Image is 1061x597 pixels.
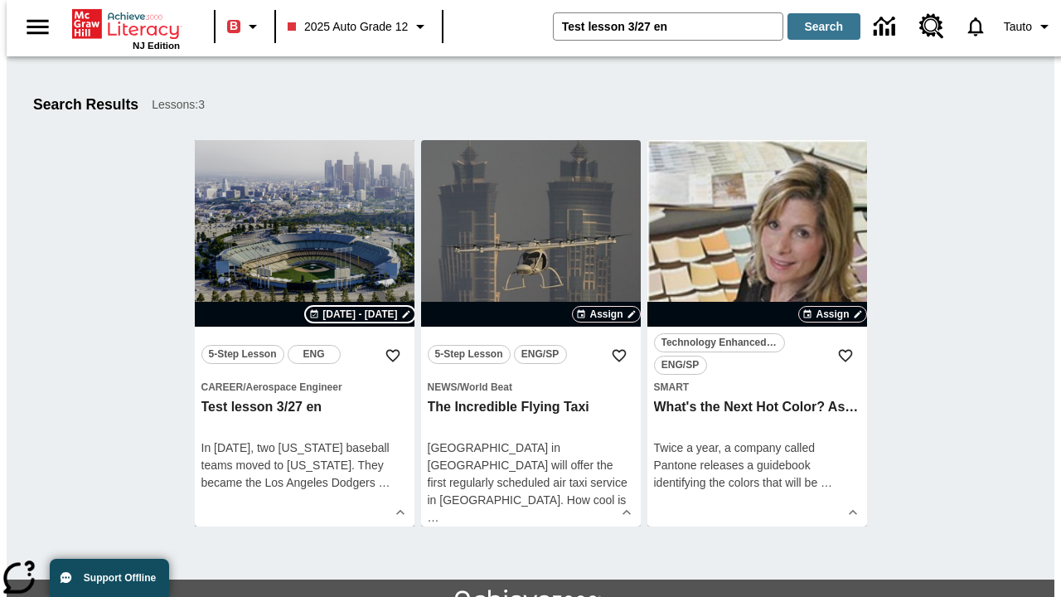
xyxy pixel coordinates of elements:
[589,307,623,322] span: Assign
[572,306,640,323] button: Assign Choose Dates
[243,381,245,393] span: /
[84,572,156,584] span: Support Offline
[246,381,342,393] span: Aerospace Engineer
[654,333,785,352] button: Technology Enhanced Item
[654,381,690,393] span: Smart
[554,13,782,40] input: search field
[604,341,634,371] button: Add to Favorites
[201,345,284,364] button: 5-Step Lesson
[428,381,458,393] span: News
[33,96,138,114] h1: Search Results
[435,346,503,363] span: 5-Step Lesson
[322,307,397,322] span: [DATE] - [DATE]
[514,345,567,364] button: ENG/SP
[50,559,169,597] button: Support Offline
[306,307,414,322] button: Sep 01 - Sep 01 Choose Dates
[195,140,414,527] div: lesson details
[460,381,512,393] span: World Beat
[209,346,277,363] span: 5-Step Lesson
[201,381,244,393] span: Career
[421,140,641,527] div: lesson details
[521,346,559,363] span: ENG/SP
[303,346,325,363] span: ENG
[821,476,832,489] span: …
[230,16,238,36] span: B
[661,334,778,352] span: Technology Enhanced Item
[654,378,860,396] span: Topic: Smart/null
[72,7,180,41] a: Home
[841,500,865,525] button: Show Details
[831,341,860,371] button: Add to Favorites
[787,13,860,40] button: Search
[288,18,408,36] span: 2025 Auto Grade 12
[388,500,413,525] button: Show Details
[133,41,180,51] span: NJ Edition
[909,4,954,49] a: Resource Center, Will open in new tab
[201,378,408,396] span: Topic: Career/Aerospace Engineer
[816,307,849,322] span: Assign
[654,439,860,492] div: Twice a year, a company called Pantone releases a guidebook identifying the colors that will be
[798,306,866,323] button: Assign Choose Dates
[378,341,408,371] button: Add to Favorites
[997,12,1061,41] button: Profile/Settings
[379,476,390,489] span: …
[428,439,634,527] div: [GEOGRAPHIC_DATA] in [GEOGRAPHIC_DATA] will offer the first regularly scheduled air taxi service ...
[647,140,867,527] div: lesson details
[288,345,341,364] button: ENG
[13,2,62,51] button: Open side menu
[428,399,634,416] h3: The Incredible Flying Taxi
[72,6,180,51] div: Home
[281,12,437,41] button: Class: 2025 Auto Grade 12, Select your class
[864,4,909,50] a: Data Center
[954,5,997,48] a: Notifications
[220,12,269,41] button: Boost Class color is red. Change class color
[458,381,460,393] span: /
[1004,18,1032,36] span: Tauto
[654,356,707,375] button: ENG/SP
[201,439,408,492] div: In [DATE], two [US_STATE] baseball teams moved to [US_STATE]. They became the Los Angeles Dodgers
[428,345,511,364] button: 5-Step Lesson
[654,399,860,416] h3: What's the Next Hot Color? Ask Pantone
[614,500,639,525] button: Show Details
[201,399,408,416] h3: Test lesson 3/27 en
[428,378,634,396] span: Topic: News/World Beat
[661,357,699,374] span: ENG/SP
[152,96,205,114] span: Lessons : 3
